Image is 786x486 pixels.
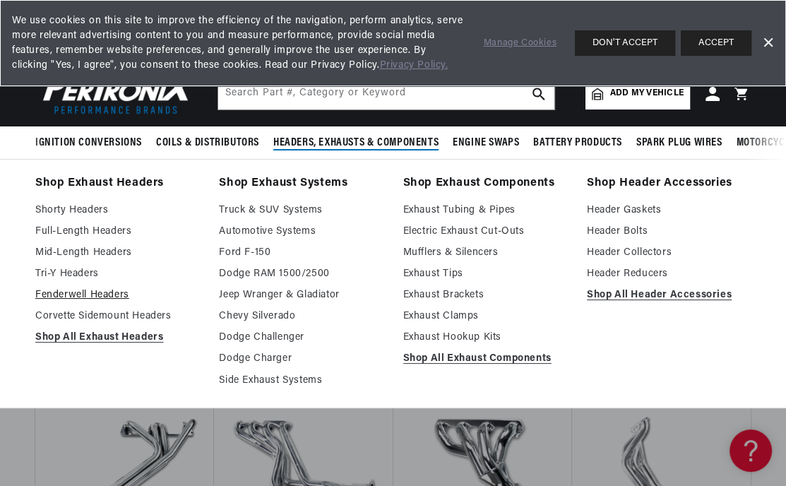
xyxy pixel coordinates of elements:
span: Headers, Exhausts & Components [273,136,439,150]
span: Engine Swaps [453,136,519,150]
summary: Headers, Exhausts & Components [266,126,446,160]
a: Exhaust Tips [403,266,567,283]
a: Shorty Headers [35,202,199,219]
span: Battery Products [533,136,622,150]
a: Header Gaskets [587,202,751,219]
a: Header Reducers [587,266,751,283]
button: ACCEPT [681,30,751,56]
a: Corvette Sidemount Headers [35,308,199,325]
a: Shop Exhaust Components [403,174,567,194]
a: Shop All Exhaust Headers [35,329,199,346]
a: Shop All Exhaust Components [403,350,567,367]
a: Mid-Length Headers [35,244,199,261]
a: Ford F-150 [219,244,383,261]
span: Add my vehicle [610,87,684,100]
input: Search Part #, Category or Keyword [218,78,554,109]
a: Shop All Header Accessories [587,287,751,304]
a: Electric Exhaust Cut-Outs [403,223,567,240]
a: Side Exhaust Systems [219,372,383,389]
button: search button [523,78,554,109]
summary: Engine Swaps [446,126,526,160]
a: Dismiss Banner [757,32,778,54]
a: Exhaust Tubing & Pipes [403,202,567,219]
a: Shop Exhaust Headers [35,174,199,194]
a: Dodge Challenger [219,329,383,346]
a: Full-Length Headers [35,223,199,240]
summary: Ignition Conversions [35,126,149,160]
a: Exhaust Hookup Kits [403,329,567,346]
a: Add my vehicle [585,78,690,109]
span: Coils & Distributors [156,136,259,150]
span: We use cookies on this site to improve the efficiency of the navigation, perform analytics, serve... [12,13,464,73]
a: Shop Header Accessories [587,174,751,194]
summary: Battery Products [526,126,629,160]
a: Jeep Wranger & Gladiator [219,287,383,304]
a: Tri-Y Headers [35,266,199,283]
a: Automotive Systems [219,223,383,240]
a: Privacy Policy. [379,60,448,71]
a: Dodge Charger [219,350,383,367]
a: Exhaust Brackets [403,287,567,304]
a: Manage Cookies [484,36,556,51]
summary: Coils & Distributors [149,126,266,160]
span: Spark Plug Wires [636,136,722,150]
a: Chevy Silverado [219,308,383,325]
a: Mufflers & Silencers [403,244,567,261]
a: Exhaust Clamps [403,308,567,325]
a: Shop Exhaust Systems [219,174,383,194]
summary: Spark Plug Wires [629,126,730,160]
img: Pertronix [35,69,198,118]
a: Truck & SUV Systems [219,202,383,219]
button: DON'T ACCEPT [575,30,675,56]
a: Header Collectors [587,244,751,261]
a: Dodge RAM 1500/2500 [219,266,383,283]
a: Fenderwell Headers [35,287,199,304]
span: Ignition Conversions [35,136,142,150]
a: Header Bolts [587,223,751,240]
